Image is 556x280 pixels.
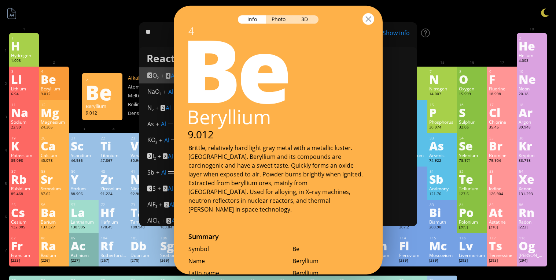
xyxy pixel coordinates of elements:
[459,140,485,152] div: Se
[489,219,515,225] div: Astatine
[130,186,157,191] div: Niobium
[147,216,159,224] span: AlCl
[41,125,67,131] div: 24.305
[71,225,97,231] div: 138.905
[369,252,396,258] div: Nihonium
[71,140,97,152] div: Sc
[147,134,270,145] div: +
[171,217,176,225] span: Al
[11,102,37,107] div: 11
[429,92,456,97] div: 14.007
[165,104,170,112] span: Al
[430,102,456,107] div: 15
[130,219,157,225] div: Tantalum
[152,71,158,79] span: O
[11,191,37,197] div: 85.468
[11,107,37,118] div: Na
[41,191,67,197] div: 87.62
[130,258,157,264] div: [270]
[71,169,97,174] div: 39
[130,252,157,258] div: Dubnium
[71,158,97,164] div: 44.956
[11,219,37,225] div: Cesium
[459,136,485,141] div: 34
[71,236,97,240] div: 89
[519,107,545,118] div: Ar
[71,186,97,191] div: Yttrium
[152,184,155,193] span: S
[41,92,67,97] div: 9.012
[101,136,127,141] div: 22
[459,152,485,158] div: Selenium
[157,221,159,225] sub: 3
[489,140,515,152] div: Br
[11,40,37,52] div: H
[139,52,265,65] div: Reactant
[152,152,155,160] span: I
[147,198,270,209] div: +
[519,69,545,74] div: 10
[86,77,119,83] div: 4
[139,22,417,53] textarea: To enrich screen reader interactions, please activate Accessibility in Grammarly extension settings
[489,158,515,164] div: 79.904
[430,236,456,240] div: 115
[489,258,515,264] div: [293]
[519,240,545,251] div: Og
[489,225,515,231] div: [210]
[519,258,545,264] div: [294]
[147,87,161,96] span: NaO
[399,236,426,240] div: 114
[459,107,485,118] div: S
[147,214,270,225] div: +
[489,136,515,141] div: 35
[11,202,37,207] div: 55
[489,69,515,74] div: 9
[429,86,456,92] div: Nitrogen
[160,105,165,111] mark: 2
[11,52,37,58] div: Hydrogen
[489,240,515,251] div: Ts
[100,252,127,258] div: Rutherfordium
[130,225,157,231] div: 180.948
[11,119,37,125] div: Sodium
[131,136,157,141] div: 23
[160,240,187,251] div: Sg
[147,150,270,161] div: +
[459,258,485,264] div: [293]
[147,153,152,159] mark: 3
[167,184,173,193] span: Al
[155,205,157,209] sub: 3
[489,107,515,118] div: Cl
[11,186,37,191] div: Rubidium
[101,236,127,240] div: 104
[519,92,545,97] div: 20.18
[429,191,456,197] div: 121.76
[459,219,485,225] div: Polonium
[519,158,545,164] div: 83.798
[519,206,545,218] div: Rn
[41,86,67,92] div: Beryllium
[160,252,187,258] div: Seaborgium
[173,127,383,141] div: 9.012
[174,232,383,245] div: Summary
[130,140,157,152] div: V
[459,92,485,97] div: 15.999
[519,40,545,52] div: He
[489,186,515,191] div: Iodine
[41,69,67,74] div: 4
[459,158,485,164] div: 78.971
[266,15,292,23] div: Photo
[162,153,167,159] mark: 2
[489,102,515,107] div: 17
[86,110,119,116] div: 9.012
[429,140,456,152] div: As
[164,136,169,144] span: Al
[147,136,157,144] span: KO
[399,252,426,258] div: Flerovium
[292,269,368,277] div: Beryllium
[399,240,426,251] div: Fl
[86,103,119,109] div: Beryllium
[489,173,515,185] div: I
[100,191,127,197] div: 91.224
[429,173,456,185] div: Sb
